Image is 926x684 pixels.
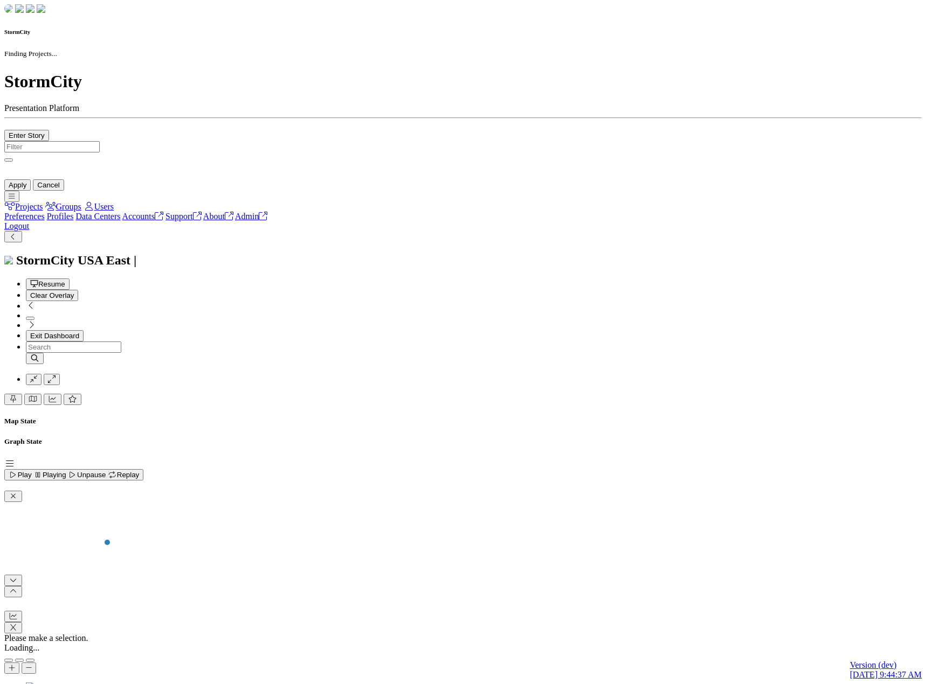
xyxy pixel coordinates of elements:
span: USA East [78,253,130,267]
a: Version (dev) [DATE] 9:44:37 AM [850,660,922,680]
a: Preferences [4,212,45,221]
span: Play [9,471,32,479]
a: Users [84,202,114,211]
div: Please make a selection. [4,633,922,643]
h6: StormCity [4,29,922,35]
button: Apply [4,179,31,191]
a: Admin [235,212,267,221]
span: Presentation Platform [4,103,79,113]
a: Support [165,212,202,221]
img: chi-fish-blink.png [37,4,45,13]
span: StormCity [16,253,74,267]
span: Replay [108,471,139,479]
input: Search [26,341,121,353]
input: Filter [4,141,100,152]
button: Clear Overlay [26,290,78,301]
h5: Graph State [4,437,922,446]
a: About [203,212,233,221]
button: Cancel [33,179,64,191]
div: Loading... [4,643,922,653]
span: Playing [33,471,66,479]
a: Profiles [47,212,74,221]
a: Groups [45,202,81,211]
a: Projects [4,202,43,211]
span: [DATE] 9:44:37 AM [850,670,922,679]
img: chi-fish-icon.svg [4,256,13,264]
button: Exit Dashboard [26,330,84,341]
small: Finding Projects... [4,50,57,58]
img: chi-fish-up.png [26,4,34,13]
span: | [134,253,136,267]
a: Data Centers [75,212,120,221]
span: Unpause [68,471,106,479]
button: Resume [26,278,70,290]
a: Accounts [122,212,163,221]
img: chi-fish-down.png [4,4,13,13]
img: chi-fish-down.png [15,4,24,13]
button: Enter Story [4,130,49,141]
a: Logout [4,221,29,231]
h1: StormCity [4,72,922,92]
button: Play Playing Unpause Replay [4,469,143,480]
h5: Map State [4,417,922,425]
